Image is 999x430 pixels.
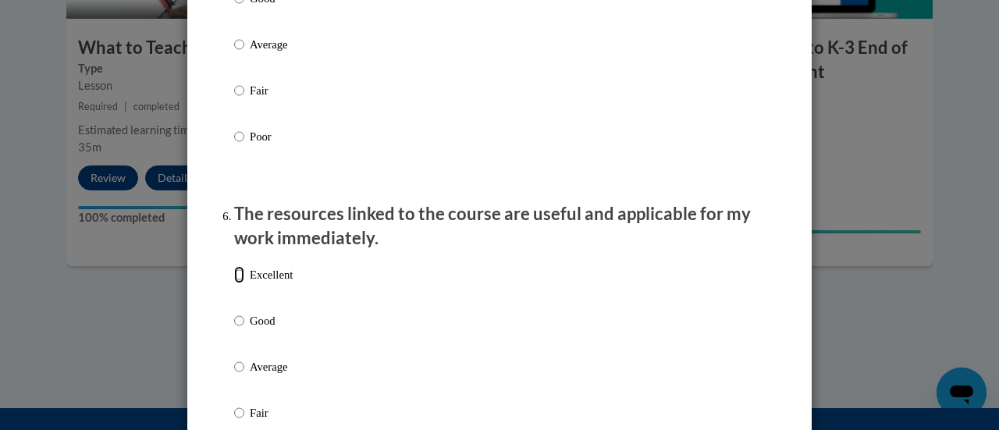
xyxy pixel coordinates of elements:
[234,266,244,283] input: Excellent
[234,36,244,53] input: Average
[250,128,293,145] p: Poor
[250,36,293,53] p: Average
[234,128,244,145] input: Poor
[234,202,765,251] p: The resources linked to the course are useful and applicable for my work immediately.
[234,82,244,99] input: Fair
[234,312,244,329] input: Good
[250,82,293,99] p: Fair
[250,312,293,329] p: Good
[234,358,244,375] input: Average
[234,404,244,421] input: Fair
[250,404,293,421] p: Fair
[250,358,293,375] p: Average
[250,266,293,283] p: Excellent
